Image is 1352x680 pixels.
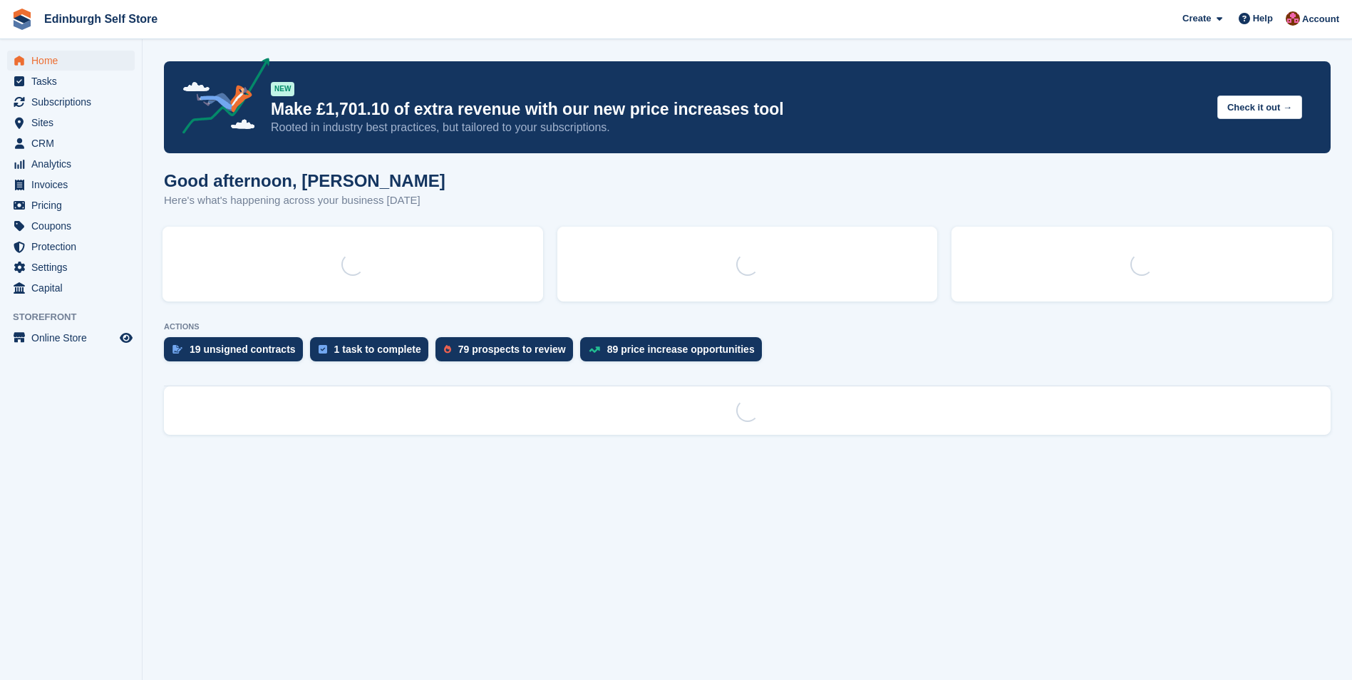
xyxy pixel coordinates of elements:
[7,51,135,71] a: menu
[271,120,1206,135] p: Rooted in industry best practices, but tailored to your subscriptions.
[118,329,135,346] a: Preview store
[319,345,327,354] img: task-75834270c22a3079a89374b754ae025e5fb1db73e45f91037f5363f120a921f8.svg
[1302,12,1339,26] span: Account
[1182,11,1211,26] span: Create
[7,237,135,257] a: menu
[31,51,117,71] span: Home
[31,113,117,133] span: Sites
[31,237,117,257] span: Protection
[271,82,294,96] div: NEW
[31,175,117,195] span: Invoices
[607,344,755,355] div: 89 price increase opportunities
[7,257,135,277] a: menu
[164,337,310,369] a: 19 unsigned contracts
[7,195,135,215] a: menu
[164,171,445,190] h1: Good afternoon, [PERSON_NAME]
[31,92,117,112] span: Subscriptions
[31,328,117,348] span: Online Store
[164,322,1331,331] p: ACTIONS
[31,278,117,298] span: Capital
[589,346,600,353] img: price_increase_opportunities-93ffe204e8149a01c8c9dc8f82e8f89637d9d84a8eef4429ea346261dce0b2c0.svg
[444,345,451,354] img: prospect-51fa495bee0391a8d652442698ab0144808aea92771e9ea1ae160a38d050c398.svg
[170,58,270,139] img: price-adjustments-announcement-icon-8257ccfd72463d97f412b2fc003d46551f7dbcb40ab6d574587a9cd5c0d94...
[13,310,142,324] span: Storefront
[164,192,445,209] p: Here's what's happening across your business [DATE]
[31,154,117,174] span: Analytics
[1253,11,1273,26] span: Help
[11,9,33,30] img: stora-icon-8386f47178a22dfd0bd8f6a31ec36ba5ce8667c1dd55bd0f319d3a0aa187defe.svg
[580,337,769,369] a: 89 price increase opportunities
[31,216,117,236] span: Coupons
[7,216,135,236] a: menu
[38,7,163,31] a: Edinburgh Self Store
[7,92,135,112] a: menu
[31,195,117,215] span: Pricing
[7,328,135,348] a: menu
[310,337,435,369] a: 1 task to complete
[435,337,580,369] a: 79 prospects to review
[458,344,566,355] div: 79 prospects to review
[31,71,117,91] span: Tasks
[7,154,135,174] a: menu
[190,344,296,355] div: 19 unsigned contracts
[1217,96,1302,119] button: Check it out →
[31,133,117,153] span: CRM
[7,113,135,133] a: menu
[172,345,182,354] img: contract_signature_icon-13c848040528278c33f63329250d36e43548de30e8caae1d1a13099fd9432cc5.svg
[1286,11,1300,26] img: Lucy Michalec
[7,278,135,298] a: menu
[31,257,117,277] span: Settings
[334,344,421,355] div: 1 task to complete
[7,175,135,195] a: menu
[7,71,135,91] a: menu
[7,133,135,153] a: menu
[271,99,1206,120] p: Make £1,701.10 of extra revenue with our new price increases tool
